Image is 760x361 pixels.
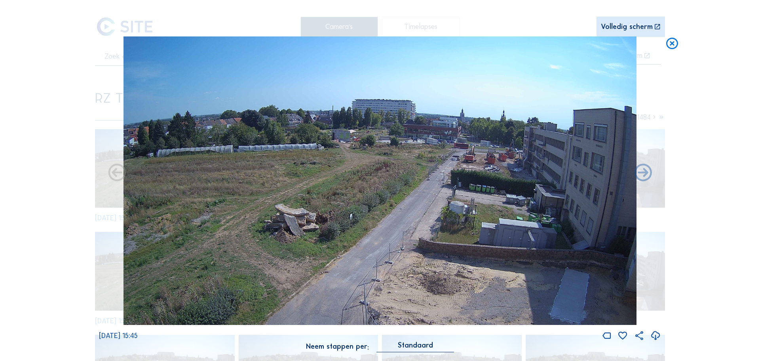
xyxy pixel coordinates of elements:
div: Standaard [398,342,433,349]
div: Standaard [376,342,454,352]
i: Forward [106,162,127,184]
i: Back [633,162,654,184]
div: Volledig scherm [601,23,653,31]
div: Neem stappen per: [306,343,369,350]
img: Image [123,36,636,325]
span: [DATE] 15:45 [99,331,138,340]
